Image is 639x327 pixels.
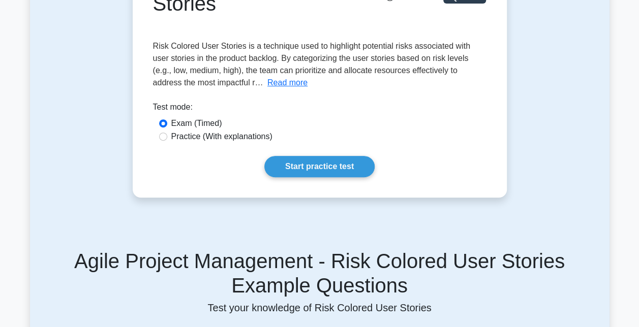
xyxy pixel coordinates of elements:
[42,302,597,314] p: Test your knowledge of Risk Colored User Stories
[171,117,222,129] label: Exam (Timed)
[267,77,308,89] button: Read more
[153,101,486,117] div: Test mode:
[153,42,470,87] span: Risk Colored User Stories is a technique used to highlight potential risks associated with user s...
[264,156,375,177] a: Start practice test
[42,249,597,298] h5: Agile Project Management - Risk Colored User Stories Example Questions
[171,130,272,143] label: Practice (With explanations)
